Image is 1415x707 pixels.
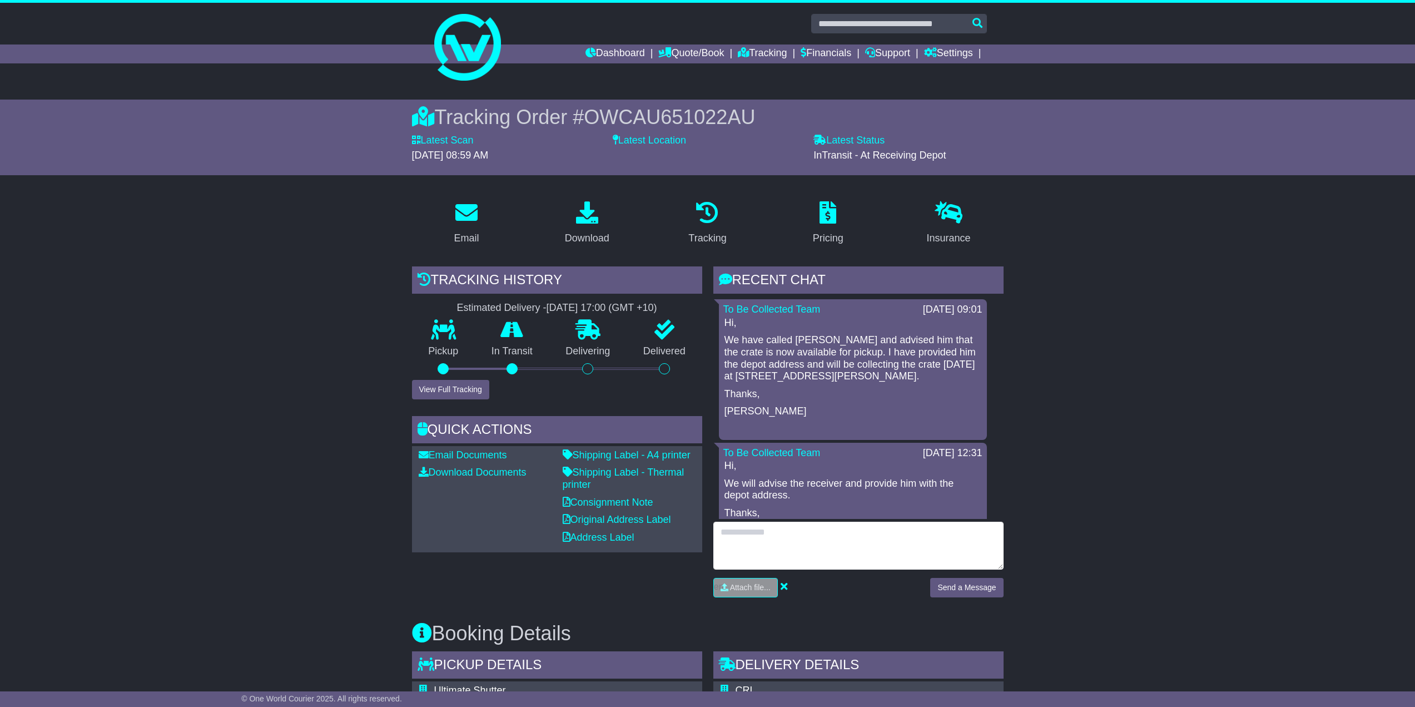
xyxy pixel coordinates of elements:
[923,304,982,316] div: [DATE] 09:01
[412,302,702,314] div: Estimated Delivery -
[724,388,981,401] p: Thanks,
[584,106,755,128] span: OWCAU651022AU
[547,302,657,314] div: [DATE] 17:00 (GMT +10)
[713,651,1004,681] div: Delivery Details
[806,197,851,250] a: Pricing
[813,231,843,246] div: Pricing
[412,651,702,681] div: Pickup Details
[681,197,733,250] a: Tracking
[563,467,684,490] a: Shipping Label - Thermal printer
[724,460,981,472] p: Hi,
[724,334,981,382] p: We have called [PERSON_NAME] and advised him that the crate is now available for pickup. I have p...
[736,685,756,696] span: CRL
[563,514,671,525] a: Original Address Label
[813,135,885,147] label: Latest Status
[549,345,627,358] p: Delivering
[813,150,946,161] span: InTransit - At Receiving Depot
[563,532,634,543] a: Address Label
[865,45,910,63] a: Support
[419,449,507,461] a: Email Documents
[565,231,609,246] div: Download
[412,622,1004,645] h3: Booking Details
[930,578,1003,597] button: Send a Message
[412,150,489,161] span: [DATE] 08:59 AM
[713,266,1004,296] div: RECENT CHAT
[475,345,549,358] p: In Transit
[658,45,724,63] a: Quote/Book
[724,317,981,329] p: Hi,
[563,449,691,461] a: Shipping Label - A4 printer
[412,105,1004,129] div: Tracking Order #
[724,406,981,418] p: [PERSON_NAME]
[412,345,475,358] p: Pickup
[723,304,821,315] a: To Be Collected Team
[920,197,978,250] a: Insurance
[563,497,653,508] a: Consignment Note
[923,447,982,459] div: [DATE] 12:31
[724,507,981,520] p: Thanks,
[724,478,981,502] p: We will advise the receiver and provide him with the depot address.
[412,266,702,296] div: Tracking history
[454,231,479,246] div: Email
[924,45,973,63] a: Settings
[613,135,686,147] label: Latest Location
[412,135,474,147] label: Latest Scan
[723,447,821,458] a: To Be Collected Team
[412,380,489,399] button: View Full Tracking
[688,231,726,246] div: Tracking
[446,197,486,250] a: Email
[434,685,506,696] span: Ultimate Shutter
[801,45,851,63] a: Financials
[419,467,527,478] a: Download Documents
[412,416,702,446] div: Quick Actions
[558,197,617,250] a: Download
[927,231,971,246] div: Insurance
[585,45,645,63] a: Dashboard
[627,345,702,358] p: Delivered
[241,694,402,703] span: © One World Courier 2025. All rights reserved.
[738,45,787,63] a: Tracking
